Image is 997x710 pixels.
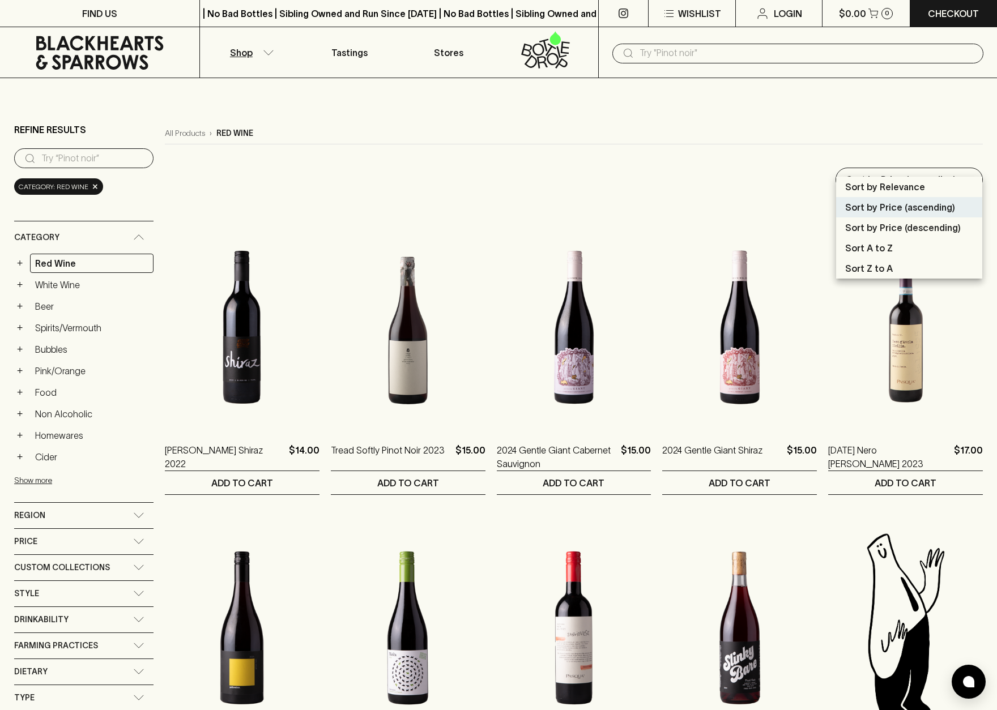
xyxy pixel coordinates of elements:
p: Sort by Price (ascending) [845,200,955,214]
p: Sort by Price (descending) [845,221,961,234]
img: bubble-icon [963,676,974,687]
p: Sort Z to A [845,262,893,275]
p: Sort A to Z [845,241,893,255]
p: Sort by Relevance [845,180,925,194]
